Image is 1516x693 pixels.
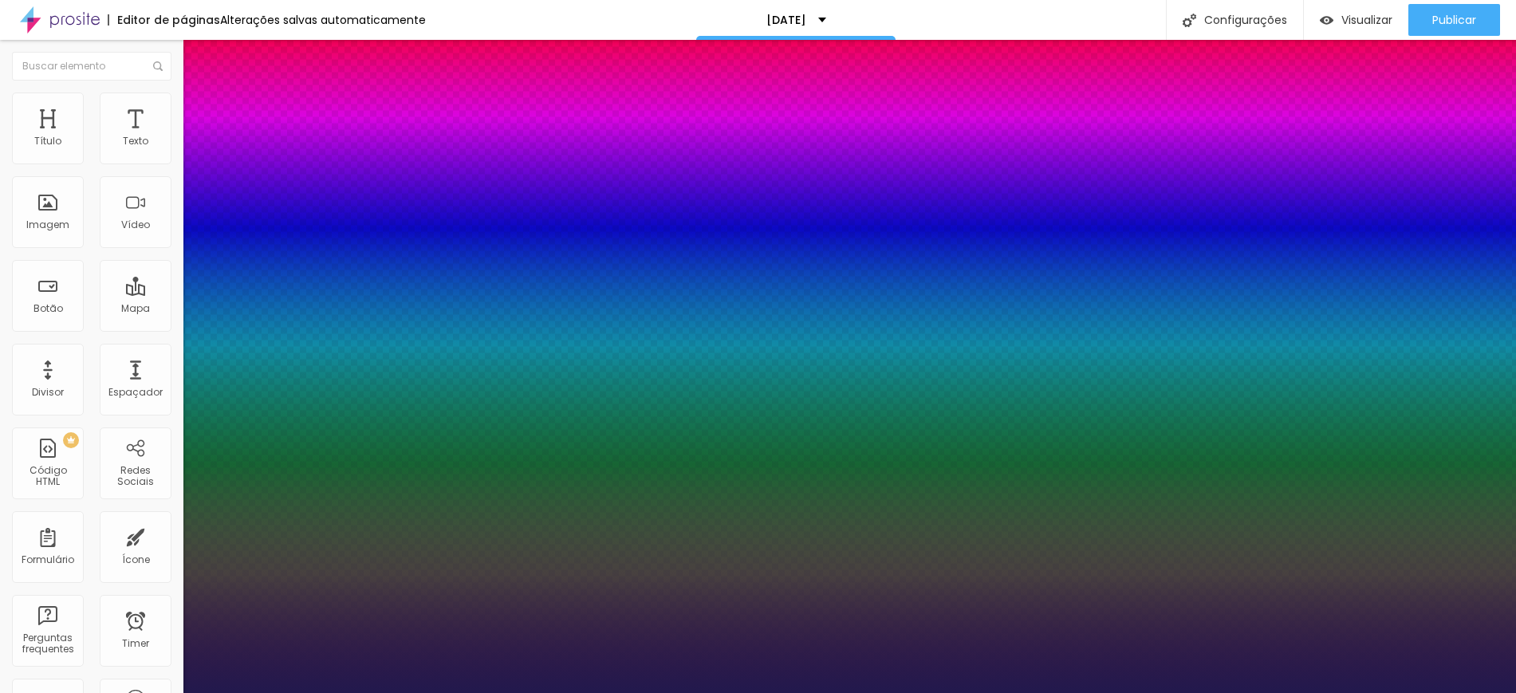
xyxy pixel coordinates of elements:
[766,14,806,26] p: [DATE]
[1432,14,1476,26] span: Publicar
[1304,4,1408,36] button: Visualizar
[108,387,163,398] div: Espaçador
[1183,14,1196,27] img: Icone
[220,14,426,26] div: Alterações salvas automaticamente
[1408,4,1500,36] button: Publicar
[122,554,150,565] div: Ícone
[122,638,149,649] div: Timer
[104,465,167,488] div: Redes Sociais
[16,632,79,656] div: Perguntas frequentes
[123,136,148,147] div: Texto
[33,303,63,314] div: Botão
[121,219,150,230] div: Vídeo
[108,14,220,26] div: Editor de páginas
[32,387,64,398] div: Divisor
[1341,14,1392,26] span: Visualizar
[1320,14,1333,27] img: view-1.svg
[121,303,150,314] div: Mapa
[22,554,74,565] div: Formulário
[12,52,171,81] input: Buscar elemento
[16,465,79,488] div: Código HTML
[153,61,163,71] img: Icone
[26,219,69,230] div: Imagem
[34,136,61,147] div: Título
